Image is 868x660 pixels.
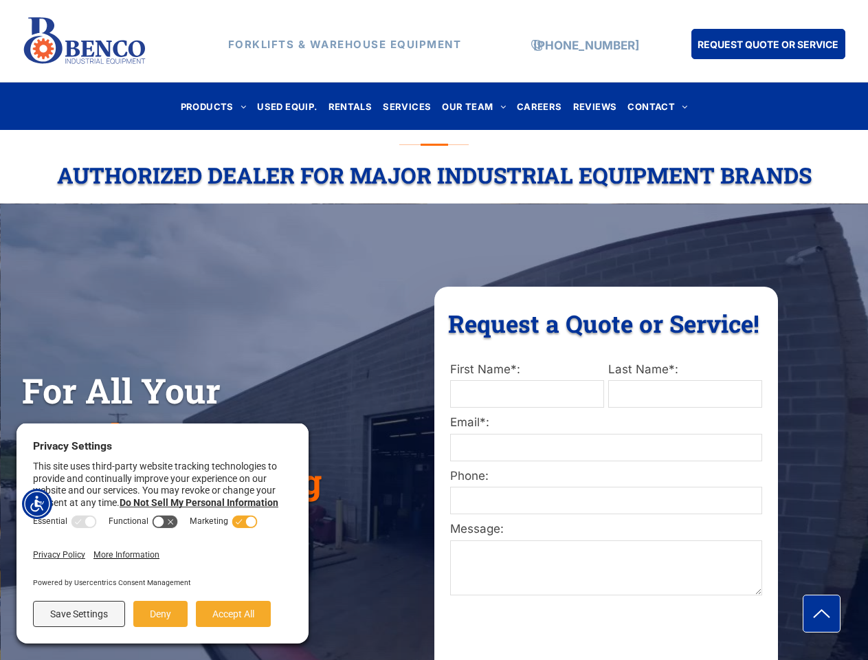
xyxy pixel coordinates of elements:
[22,489,52,519] div: Accessibility Menu
[377,97,436,115] a: SERVICES
[608,361,762,379] label: Last Name*:
[22,413,208,459] span: Warehouse
[449,604,638,652] iframe: reCAPTCHA
[450,467,762,485] label: Phone:
[22,368,221,413] span: For All Your
[698,32,838,57] span: REQUEST QUOTE OR SERVICE
[22,459,322,504] span: Material Handling
[450,520,762,538] label: Message:
[448,307,759,339] span: Request a Quote or Service!
[568,97,623,115] a: REVIEWS
[622,97,693,115] a: CONTACT
[691,29,845,59] a: REQUEST QUOTE OR SERVICE
[511,97,568,115] a: CAREERS
[57,160,812,190] span: Authorized Dealer For Major Industrial Equipment Brands
[216,413,238,459] span: &
[533,38,639,52] a: [PHONE_NUMBER]
[436,97,511,115] a: OUR TEAM
[450,361,604,379] label: First Name*:
[228,38,462,51] strong: FORKLIFTS & WAREHOUSE EQUIPMENT
[175,97,252,115] a: PRODUCTS
[450,414,762,432] label: Email*:
[323,97,378,115] a: RENTALS
[252,97,322,115] a: USED EQUIP.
